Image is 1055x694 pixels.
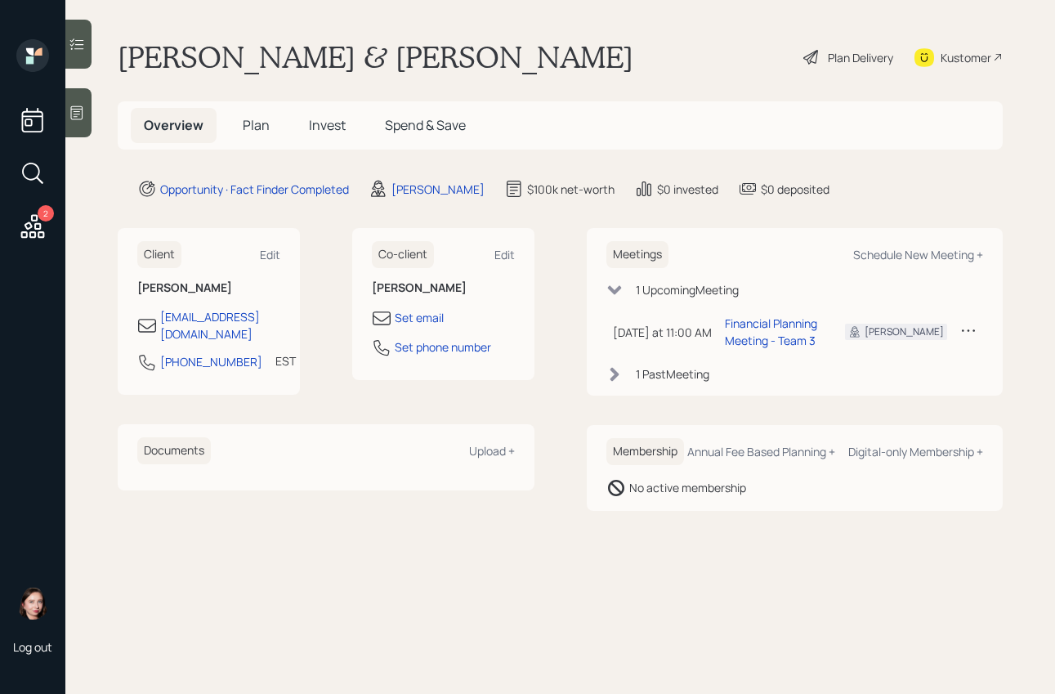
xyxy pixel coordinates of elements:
div: 1 Upcoming Meeting [636,281,739,298]
h1: [PERSON_NAME] & [PERSON_NAME] [118,39,633,75]
div: Kustomer [941,49,991,66]
div: Schedule New Meeting + [853,247,983,262]
span: Invest [309,116,346,134]
h6: [PERSON_NAME] [372,281,515,295]
div: Opportunity · Fact Finder Completed [160,181,349,198]
h6: [PERSON_NAME] [137,281,280,295]
div: Digital-only Membership + [848,444,983,459]
span: Spend & Save [385,116,466,134]
div: Upload + [469,443,515,459]
div: Log out [13,639,52,655]
span: Overview [144,116,203,134]
div: No active membership [629,479,746,496]
h6: Meetings [606,241,668,268]
div: Set email [395,309,444,326]
div: [PHONE_NUMBER] [160,353,262,370]
div: Edit [494,247,515,262]
h6: Client [137,241,181,268]
div: [DATE] at 11:00 AM [613,324,712,341]
div: [PERSON_NAME] [391,181,485,198]
h6: Co-client [372,241,434,268]
div: Annual Fee Based Planning + [687,444,835,459]
div: [PERSON_NAME] [865,325,944,339]
div: EST [275,352,296,369]
h6: Documents [137,437,211,464]
div: Financial Planning Meeting - Team 3 [725,315,820,349]
div: Plan Delivery [828,49,893,66]
div: $100k net-worth [527,181,615,198]
div: Set phone number [395,338,491,356]
div: 2 [38,205,54,222]
div: [EMAIL_ADDRESS][DOMAIN_NAME] [160,308,280,343]
span: Plan [243,116,270,134]
div: $0 invested [657,181,718,198]
div: 1 Past Meeting [636,365,709,383]
h6: Membership [606,438,684,465]
div: $0 deposited [761,181,829,198]
img: aleksandra-headshot.png [16,587,49,620]
div: Edit [260,247,280,262]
